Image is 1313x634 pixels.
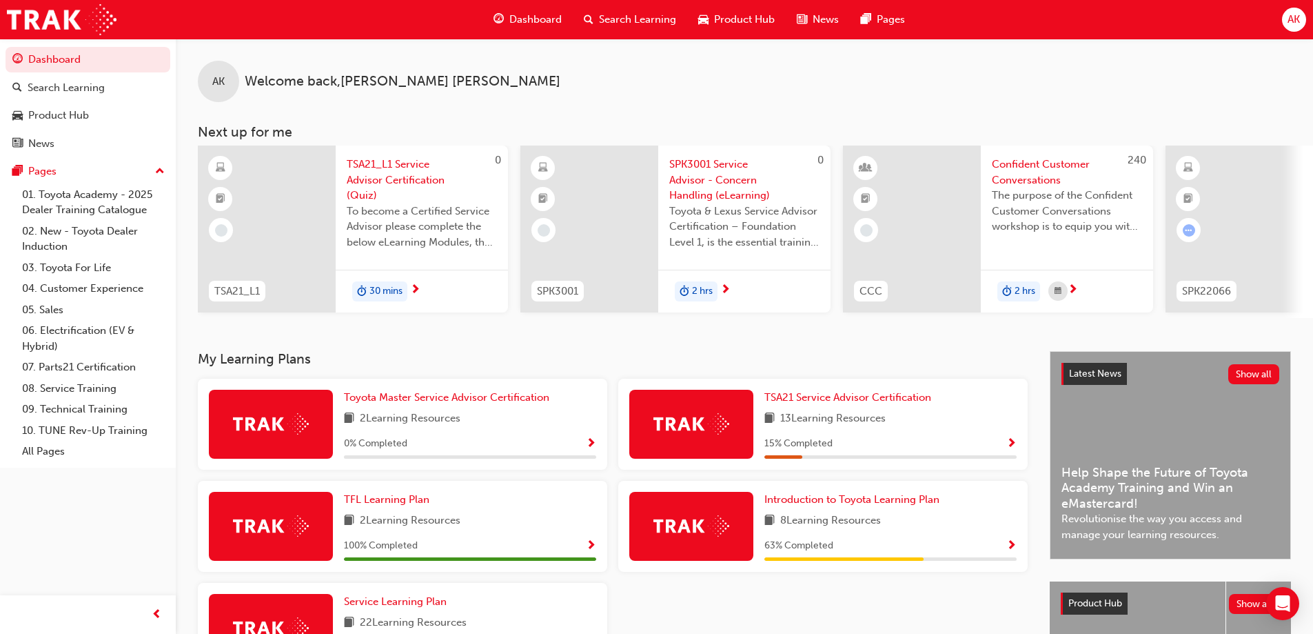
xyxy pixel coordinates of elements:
button: Pages [6,159,170,184]
span: 63 % Completed [764,538,833,554]
span: next-icon [410,284,420,297]
span: next-icon [1068,284,1078,297]
a: 08. Service Training [17,378,170,399]
span: 8 Learning Resources [780,513,881,530]
span: Toyota Master Service Advisor Certification [344,391,549,404]
span: Show Progress [586,540,596,553]
button: Show all [1229,594,1281,614]
span: AK [1287,12,1300,28]
a: Dashboard [6,47,170,72]
span: 0 % Completed [344,436,407,452]
span: learningRecordVerb_NONE-icon [860,224,873,237]
a: 06. Electrification (EV & Hybrid) [17,320,170,357]
h3: My Learning Plans [198,351,1028,367]
span: up-icon [155,163,165,181]
span: duration-icon [1002,283,1012,301]
span: Show Progress [1006,438,1017,450]
span: book-icon [344,410,354,428]
a: 0SPK3001SPK3001 Service Advisor - Concern Handling (eLearning)Toyota & Lexus Service Advisor Cert... [520,146,831,313]
span: pages-icon [12,166,23,178]
span: Product Hub [1068,597,1122,609]
div: Search Learning [28,80,105,96]
span: To become a Certified Service Advisor please complete the below eLearning Modules, the Service Ad... [347,204,497,250]
span: 15 % Completed [764,436,833,452]
span: duration-icon [357,283,367,301]
img: Trak [233,515,309,537]
span: Show Progress [586,438,596,450]
span: booktick-icon [216,190,225,208]
button: DashboardSearch LearningProduct HubNews [6,44,170,159]
span: CCC [859,284,882,299]
img: Trak [653,413,729,435]
span: book-icon [344,615,354,632]
a: 09. Technical Training [17,399,170,420]
span: SPK3001 [537,284,578,299]
span: booktick-icon [1183,190,1193,208]
a: TFL Learning Plan [344,492,435,508]
div: Open Intercom Messenger [1266,587,1299,620]
a: pages-iconPages [850,6,916,34]
span: 2 Learning Resources [360,410,460,428]
a: 04. Customer Experience [17,278,170,299]
span: car-icon [12,110,23,122]
a: 240CCCConfident Customer ConversationsThe purpose of the Confident Customer Conversations worksho... [843,146,1153,313]
button: Show Progress [586,435,596,453]
span: learningResourceType_ELEARNING-icon [216,159,225,177]
span: Latest News [1069,368,1121,379]
a: 03. Toyota For Life [17,257,170,279]
a: 02. New - Toyota Dealer Induction [17,221,170,257]
span: search-icon [12,82,22,95]
a: car-iconProduct Hub [687,6,786,34]
span: news-icon [12,138,23,150]
span: calendar-icon [1055,283,1061,300]
a: Latest NewsShow allHelp Shape the Future of Toyota Academy Training and Win an eMastercard!Revolu... [1050,351,1291,559]
a: 05. Sales [17,299,170,321]
button: Show Progress [1006,537,1017,555]
span: 2 hrs [1015,284,1035,299]
span: 22 Learning Resources [360,615,467,632]
span: TSA21_L1 [214,284,260,299]
button: Show Progress [586,537,596,555]
span: 0 [495,154,501,166]
span: book-icon [764,410,775,428]
a: 07. Parts21 Certification [17,357,170,378]
a: news-iconNews [786,6,850,34]
span: Introduction to Toyota Learning Plan [764,493,939,506]
span: Welcome back , [PERSON_NAME] [PERSON_NAME] [245,74,560,90]
span: book-icon [764,513,775,530]
span: learningRecordVerb_ATTEMPT-icon [1183,224,1195,237]
span: booktick-icon [538,190,548,208]
span: Confident Customer Conversations [992,157,1142,188]
img: Trak [7,4,116,35]
span: learningResourceType_INSTRUCTOR_LED-icon [861,159,871,177]
span: guage-icon [12,54,23,66]
a: Latest NewsShow all [1061,363,1279,385]
span: Pages [877,12,905,28]
button: Show all [1228,364,1280,384]
span: prev-icon [152,606,162,624]
span: next-icon [720,284,731,297]
span: Toyota & Lexus Service Advisor Certification – Foundation Level 1, is the essential training cour... [669,204,820,250]
span: TFL Learning Plan [344,493,429,506]
span: SPK22066 [1182,284,1231,299]
span: Dashboard [509,12,562,28]
button: AK [1282,8,1306,32]
span: booktick-icon [861,190,871,208]
img: Trak [233,413,309,435]
span: car-icon [698,11,709,28]
span: 0 [817,154,824,166]
span: Search Learning [599,12,676,28]
span: News [813,12,839,28]
span: news-icon [797,11,807,28]
span: 100 % Completed [344,538,418,554]
span: search-icon [584,11,593,28]
span: learningResourceType_ELEARNING-icon [538,159,548,177]
a: 01. Toyota Academy - 2025 Dealer Training Catalogue [17,184,170,221]
a: search-iconSearch Learning [573,6,687,34]
span: SPK3001 Service Advisor - Concern Handling (eLearning) [669,157,820,204]
span: book-icon [344,513,354,530]
span: learningRecordVerb_NONE-icon [538,224,550,237]
a: Product HubShow all [1061,593,1280,615]
span: 2 Learning Resources [360,513,460,530]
